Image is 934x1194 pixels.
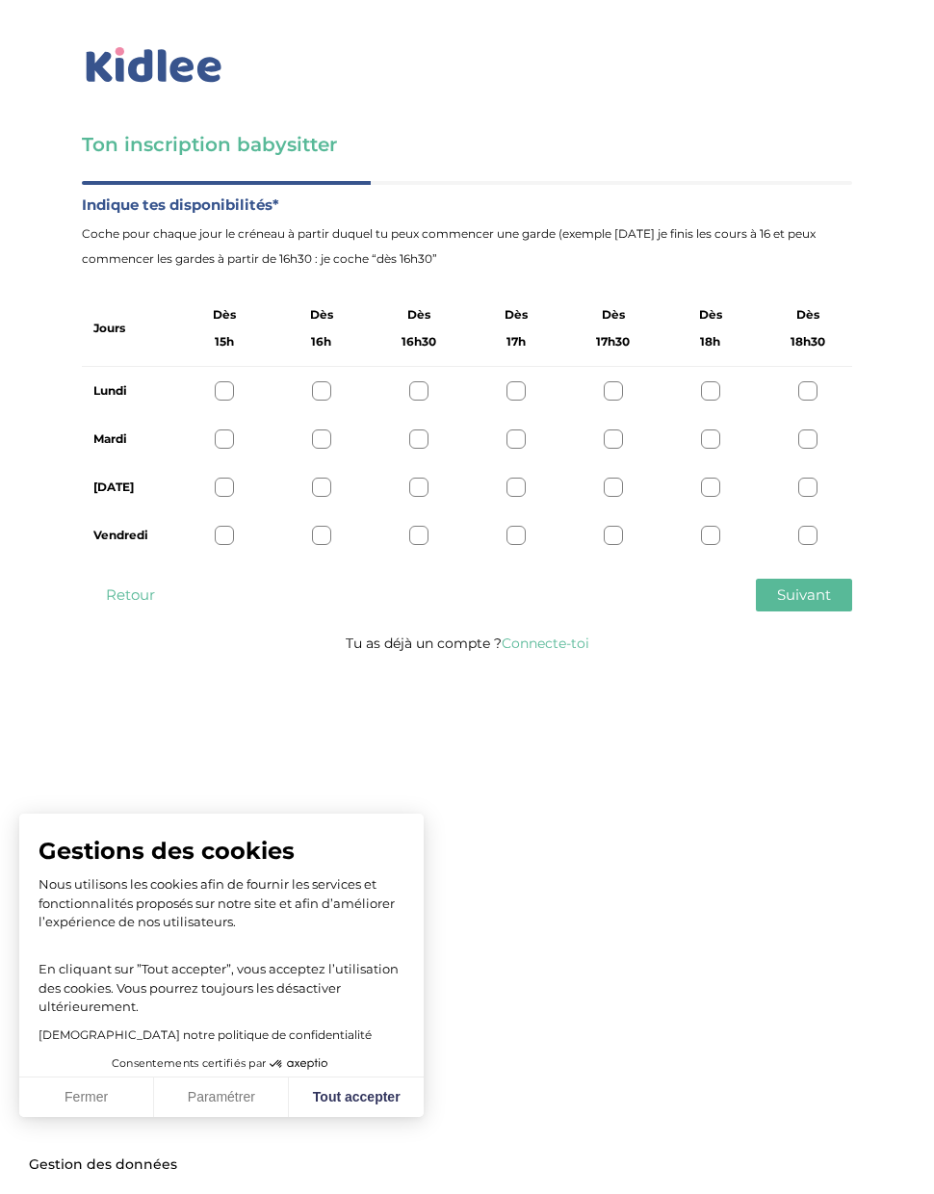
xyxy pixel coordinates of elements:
[82,193,852,218] label: Indique tes disponibilités*
[39,875,404,932] p: Nous utilisons les cookies afin de fournir les services et fonctionnalités proposés sur notre sit...
[154,1077,289,1118] button: Paramétrer
[29,1156,177,1174] span: Gestion des données
[596,329,630,354] span: 17h30
[213,302,236,327] span: Dès
[756,579,852,611] button: Suivant
[506,329,526,354] span: 17h
[82,131,852,158] h3: Ton inscription babysitter
[19,1077,154,1118] button: Fermer
[602,302,625,327] span: Dès
[402,329,436,354] span: 16h30
[82,43,226,88] img: logo_kidlee_bleu
[777,585,831,604] span: Suivant
[311,329,331,354] span: 16h
[310,302,333,327] span: Dès
[39,837,404,866] span: Gestions des cookies
[93,475,160,500] label: [DATE]
[112,1058,266,1069] span: Consentements certifiés par
[82,579,178,611] button: Retour
[407,302,430,327] span: Dès
[502,635,589,652] a: Connecte-toi
[791,329,825,354] span: 18h30
[289,1077,424,1118] button: Tout accepter
[700,329,720,354] span: 18h
[505,302,528,327] span: Dès
[17,1145,189,1185] button: Fermer le widget sans consentement
[93,427,160,452] label: Mardi
[82,631,852,656] p: Tu as déjà un compte ?
[796,302,819,327] span: Dès
[93,523,160,548] label: Vendredi
[215,329,234,354] span: 15h
[93,316,125,341] label: Jours
[93,378,160,403] label: Lundi
[82,221,852,272] span: Coche pour chaque jour le créneau à partir duquel tu peux commencer une garde (exemple [DATE] je ...
[699,302,722,327] span: Dès
[39,942,404,1017] p: En cliquant sur ”Tout accepter”, vous acceptez l’utilisation des cookies. Vous pourrez toujours l...
[270,1035,327,1093] svg: Axeptio
[39,1027,372,1042] a: [DEMOGRAPHIC_DATA] notre politique de confidentialité
[102,1051,341,1077] button: Consentements certifiés par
